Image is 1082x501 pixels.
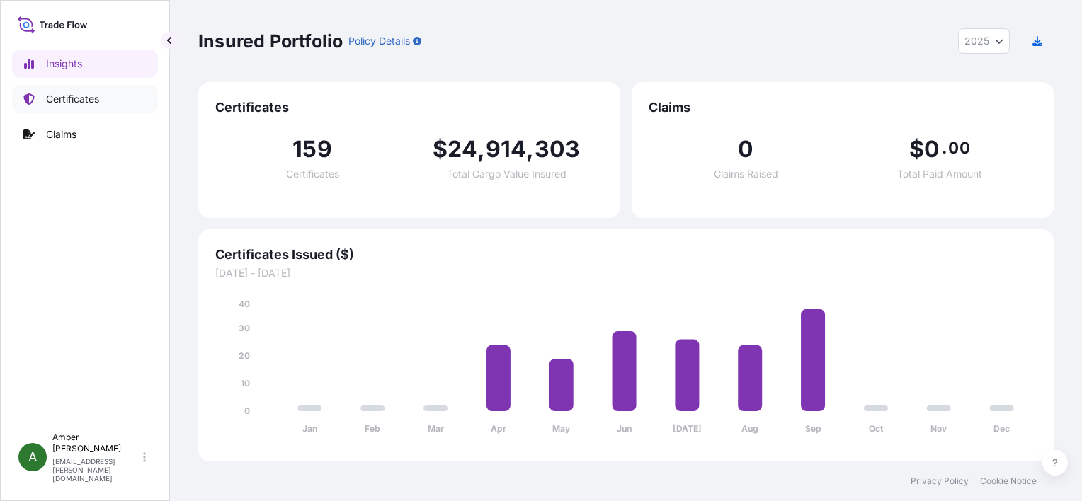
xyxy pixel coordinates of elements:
span: Total Paid Amount [897,169,982,179]
span: Certificates Issued ($) [215,246,1037,263]
tspan: Apr [491,423,506,434]
tspan: Dec [993,423,1010,434]
tspan: 40 [239,299,250,309]
span: , [526,138,534,161]
tspan: Jan [302,423,317,434]
a: Privacy Policy [911,476,969,487]
tspan: Aug [741,423,758,434]
tspan: Feb [365,423,380,434]
p: Insights [46,57,82,71]
a: Certificates [12,85,158,113]
span: Certificates [286,169,339,179]
span: Total Cargo Value Insured [447,169,566,179]
span: 159 [292,138,332,161]
p: [EMAIL_ADDRESS][PERSON_NAME][DOMAIN_NAME] [52,457,140,483]
span: 914 [486,138,527,161]
tspan: 30 [239,323,250,333]
tspan: Oct [869,423,884,434]
span: . [942,142,947,154]
span: [DATE] - [DATE] [215,266,1037,280]
span: $ [433,138,448,161]
span: 0 [738,138,753,161]
tspan: Sep [805,423,821,434]
tspan: Mar [428,423,444,434]
tspan: Jun [617,423,632,434]
span: 2025 [964,34,989,48]
tspan: May [552,423,571,434]
tspan: Nov [930,423,947,434]
span: 0 [924,138,940,161]
span: 24 [448,138,477,161]
span: $ [909,138,924,161]
button: Year Selector [958,28,1010,54]
span: 303 [535,138,581,161]
tspan: [DATE] [673,423,702,434]
p: Insured Portfolio [198,30,343,52]
tspan: 10 [241,378,250,388]
tspan: 20 [239,350,250,361]
p: Certificates [46,92,99,106]
a: Insights [12,50,158,78]
p: Policy Details [348,34,410,48]
tspan: 0 [244,405,250,416]
span: Certificates [215,99,603,116]
span: Claims [649,99,1037,116]
p: Claims [46,127,76,142]
span: A [28,450,37,464]
span: Claims Raised [714,169,778,179]
p: Amber [PERSON_NAME] [52,432,140,454]
span: 00 [948,142,969,154]
a: Cookie Notice [980,476,1037,487]
a: Claims [12,120,158,149]
span: , [477,138,485,161]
